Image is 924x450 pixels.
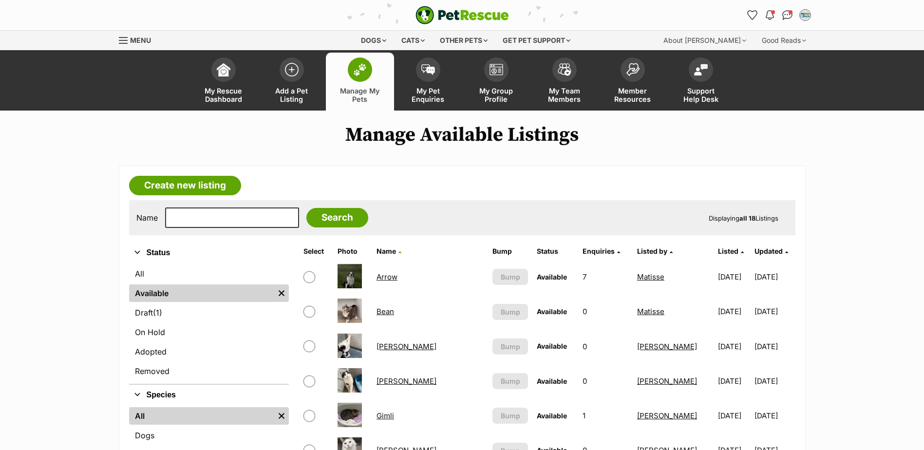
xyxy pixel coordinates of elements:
[755,31,813,50] div: Good Reads
[533,244,578,259] th: Status
[501,411,520,421] span: Bump
[285,63,299,76] img: add-pet-listing-icon-0afa8454b4691262ce3f59096e99ab1cd57d4a30225e0717b998d2c9b9846f56.svg
[326,53,394,111] a: Manage My Pets
[377,272,397,281] a: Arrow
[780,7,795,23] a: Conversations
[489,244,532,259] th: Bump
[626,63,640,76] img: member-resources-icon-8e73f808a243e03378d46382f2149f9095a855e16c252ad45f914b54edf8863c.svg
[637,342,697,351] a: [PERSON_NAME]
[119,31,158,48] a: Menu
[306,208,368,227] input: Search
[334,244,372,259] th: Photo
[579,399,632,432] td: 1
[754,330,794,363] td: [DATE]
[129,427,289,444] a: Dogs
[377,247,396,255] span: Name
[433,31,494,50] div: Other pets
[637,272,664,281] a: Matisse
[377,376,436,386] a: [PERSON_NAME]
[637,376,697,386] a: [PERSON_NAME]
[394,53,462,111] a: My Pet Enquiries
[129,176,241,195] a: Create new listing
[579,364,632,398] td: 0
[136,213,158,222] label: Name
[754,399,794,432] td: [DATE]
[395,31,432,50] div: Cats
[667,53,735,111] a: Support Help Desk
[583,247,620,255] a: Enquiries
[537,342,567,350] span: Available
[490,64,503,75] img: group-profile-icon-3fa3cf56718a62981997c0bc7e787c4b2cf8bcc04b72c1350f741eb67cf2f40e.svg
[421,64,435,75] img: pet-enquiries-icon-7e3ad2cf08bfb03b45e93fb7055b45f3efa6380592205ae92323e6603595dc1f.svg
[129,407,274,425] a: All
[377,247,401,255] a: Name
[797,7,813,23] button: My account
[129,362,289,380] a: Removed
[300,244,333,259] th: Select
[501,272,520,282] span: Bump
[537,307,567,316] span: Available
[130,36,151,44] span: Menu
[354,31,393,50] div: Dogs
[338,87,382,103] span: Manage My Pets
[714,260,754,294] td: [DATE]
[599,53,667,111] a: Member Resources
[129,246,289,259] button: Status
[754,295,794,328] td: [DATE]
[492,338,528,355] button: Bump
[501,341,520,352] span: Bump
[377,342,436,351] a: [PERSON_NAME]
[679,87,723,103] span: Support Help Desk
[754,364,794,398] td: [DATE]
[714,295,754,328] td: [DATE]
[270,87,314,103] span: Add a Pet Listing
[129,323,289,341] a: On Hold
[377,411,394,420] a: Gimli
[754,260,794,294] td: [DATE]
[501,376,520,386] span: Bump
[530,53,599,111] a: My Team Members
[189,53,258,111] a: My Rescue Dashboard
[353,63,367,76] img: manage-my-pets-icon-02211641906a0b7f246fdf0571729dbe1e7629f14944591b6c1af311fb30b64b.svg
[501,307,520,317] span: Bump
[782,10,792,20] img: chat-41dd97257d64d25036548639549fe6c8038ab92f7586957e7f3b1b290dea8141.svg
[462,53,530,111] a: My Group Profile
[474,87,518,103] span: My Group Profile
[637,247,667,255] span: Listed by
[274,407,289,425] a: Remove filter
[694,64,708,75] img: help-desk-icon-fdf02630f3aa405de69fd3d07c3f3aa587a6932b1a1747fa1d2bba05be0121f9.svg
[800,10,810,20] img: Matisse profile pic
[415,6,509,24] a: PetRescue
[129,284,274,302] a: Available
[579,260,632,294] td: 7
[202,87,245,103] span: My Rescue Dashboard
[579,330,632,363] td: 0
[762,7,778,23] button: Notifications
[657,31,753,50] div: About [PERSON_NAME]
[258,53,326,111] a: Add a Pet Listing
[745,7,813,23] ul: Account quick links
[718,247,744,255] a: Listed
[496,31,577,50] div: Get pet support
[611,87,655,103] span: Member Resources
[766,10,773,20] img: notifications-46538b983faf8c2785f20acdc204bb7945ddae34d4c08c2a6579f10ce5e182be.svg
[415,6,509,24] img: logo-e224e6f780fb5917bec1dbf3a21bbac754714ae5b6737aabdf751b685950b380.svg
[492,269,528,285] button: Bump
[709,214,778,222] span: Displaying Listings
[754,247,783,255] span: Updated
[129,389,289,401] button: Species
[579,295,632,328] td: 0
[492,373,528,389] button: Bump
[714,364,754,398] td: [DATE]
[129,265,289,282] a: All
[217,63,230,76] img: dashboard-icon-eb2f2d2d3e046f16d808141f083e7271f6b2e854fb5c12c21221c1fb7104beca.svg
[754,247,788,255] a: Updated
[637,307,664,316] a: Matisse
[637,247,673,255] a: Listed by
[718,247,738,255] span: Listed
[492,408,528,424] button: Bump
[543,87,586,103] span: My Team Members
[537,412,567,420] span: Available
[745,7,760,23] a: Favourites
[583,247,615,255] span: translation missing: en.admin.listings.index.attributes.enquiries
